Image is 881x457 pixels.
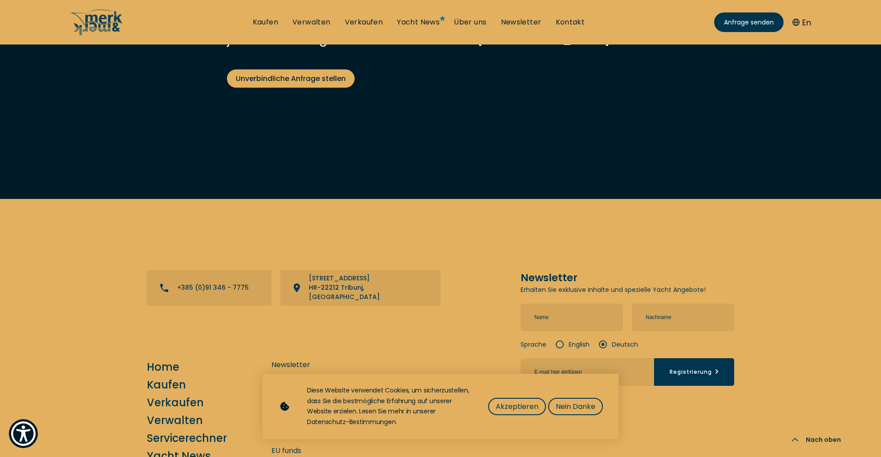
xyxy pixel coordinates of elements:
[307,417,396,426] a: Datenschutz-Bestimmungen
[280,270,440,306] a: View directions on a map
[271,445,301,456] a: EU funds
[654,358,734,386] button: Registrierung
[724,18,774,27] span: Anfrage senden
[147,430,227,446] a: Servicerechner
[555,340,590,349] label: English
[236,73,346,84] span: Unverbindliche Anfrage stellen
[521,303,623,331] input: Name
[397,17,440,27] a: Yacht News
[292,17,331,27] a: Verwalten
[345,17,383,27] a: Verkaufen
[227,12,654,88] div: Der gewünschte Service für Ihre Yacht war nicht dabei? Stellen Sie jetzt eine Anfrage und wir mel...
[454,17,486,27] a: Über uns
[778,422,854,457] button: Nach oben
[556,17,585,27] a: Kontakt
[488,398,546,415] button: Akzeptieren
[147,413,203,428] a: Verwalten
[147,377,186,392] a: Kaufen
[521,270,734,285] h5: Newsletter
[147,359,179,375] a: Home
[253,17,278,27] a: Kaufen
[521,340,546,349] strong: Sprache
[521,358,654,386] input: E-mail hier einfügen
[714,12,784,32] a: Anfrage senden
[147,395,204,410] a: Verkaufen
[548,398,603,415] button: Nein Danke
[792,16,811,28] button: En
[598,340,638,349] label: Deutsch
[177,283,249,292] p: +385 (0)91 346 - 7775
[227,69,355,88] a: Unverbindliche Anfrage stellen
[496,401,538,412] span: Akzeptieren
[307,385,470,428] div: Diese Website verwendet Cookies, um sicherzustellen, dass Sie die bestmögliche Erfahrung auf unse...
[556,401,595,412] span: Nein Danke
[632,303,734,331] input: Nachname
[521,285,734,295] p: Erhalten Sie exklusive Inhalte und spezielle Yacht Angebote!
[271,359,310,370] a: Newsletter
[501,17,542,27] a: Newsletter
[9,419,38,448] button: Show Accessibility Preferences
